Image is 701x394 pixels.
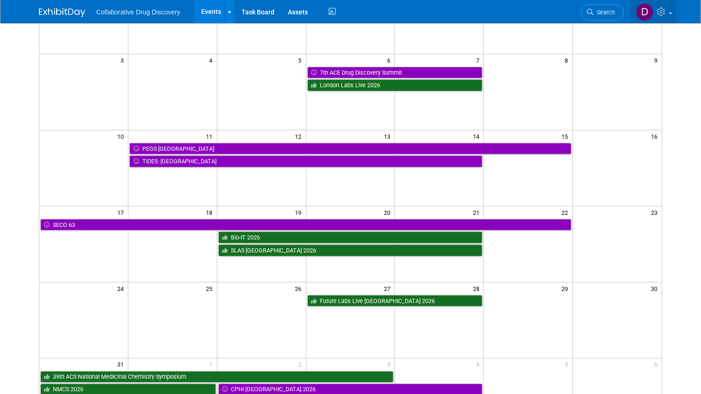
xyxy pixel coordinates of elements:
a: SLAS [GEOGRAPHIC_DATA] 2026 [218,245,483,257]
span: 24 [116,283,128,294]
span: 4 [475,359,484,370]
span: 20 [383,207,395,218]
span: 16 [650,130,662,142]
span: 19 [294,207,306,218]
a: PEGS [GEOGRAPHIC_DATA] [129,143,572,155]
a: TIDES: [GEOGRAPHIC_DATA] [129,155,483,168]
span: Search [594,9,615,16]
span: 31 [116,359,128,370]
span: 17 [116,207,128,218]
img: ExhibitDay [39,8,85,17]
a: Future Labs Live [GEOGRAPHIC_DATA] 2026 [307,295,483,307]
span: 30 [650,283,662,294]
span: 5 [298,54,306,66]
span: 6 [654,359,662,370]
a: Bio-IT 2026 [218,232,483,244]
span: 26 [294,283,306,294]
span: 15 [561,130,573,142]
a: SECO 63 [40,219,572,231]
span: 25 [205,283,217,294]
span: 7 [475,54,484,66]
span: 3 [386,359,395,370]
span: 11 [205,130,217,142]
a: 39th ACS National Medicinal Chemistry Symposium [40,371,394,383]
span: 21 [472,207,484,218]
span: 13 [383,130,395,142]
span: Collaborative Drug Discovery [96,8,180,16]
span: 2 [298,359,306,370]
span: 14 [472,130,484,142]
span: 23 [650,207,662,218]
span: 3 [120,54,128,66]
span: 22 [561,207,573,218]
span: 4 [209,54,217,66]
span: 8 [564,54,573,66]
span: 27 [383,283,395,294]
span: 5 [564,359,573,370]
span: 9 [654,54,662,66]
span: 1 [209,359,217,370]
span: 12 [294,130,306,142]
span: 29 [561,283,573,294]
span: 28 [472,283,484,294]
span: 10 [116,130,128,142]
span: 6 [386,54,395,66]
img: Daniel Castro [636,3,654,21]
a: London Labs Live 2026 [307,79,483,91]
span: 18 [205,207,217,218]
a: 7th ACE Drug Discovery Summit [307,67,483,79]
a: Search [581,4,624,20]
